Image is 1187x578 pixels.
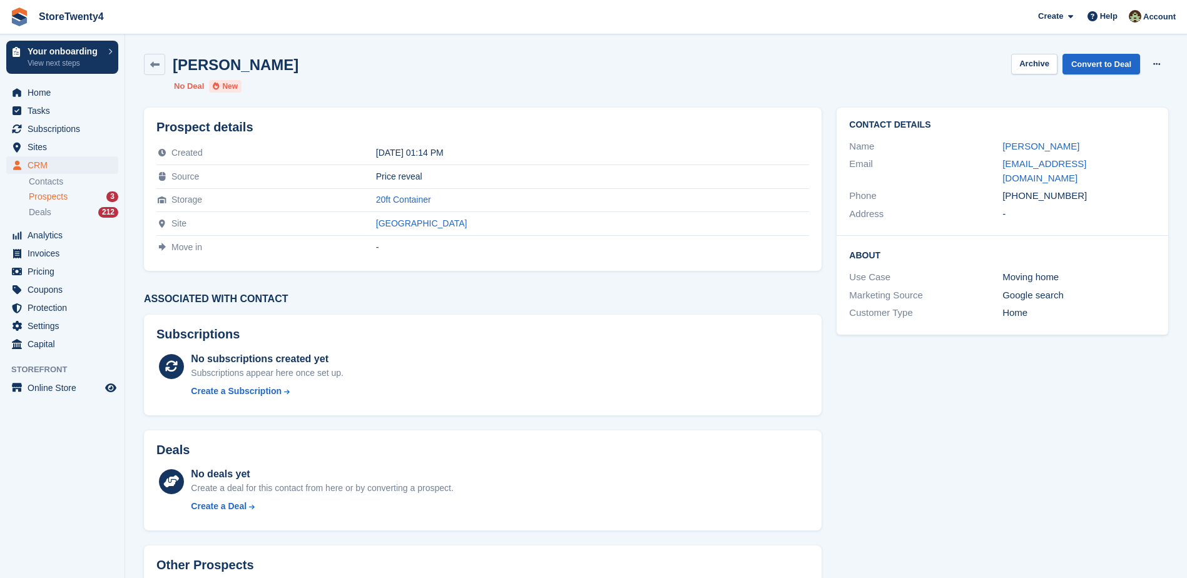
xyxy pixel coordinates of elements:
span: Sites [28,138,103,156]
h2: Other Prospects [156,558,254,572]
a: Preview store [103,380,118,395]
div: Price reveal [376,171,810,181]
a: menu [6,245,118,262]
div: 212 [98,207,118,218]
li: No Deal [174,80,204,93]
a: 20ft Container [376,195,431,205]
span: Protection [28,299,103,317]
a: menu [6,156,118,174]
span: Coupons [28,281,103,298]
span: Tasks [28,102,103,119]
span: Move in [171,242,202,252]
a: menu [6,379,118,397]
span: CRM [28,156,103,174]
div: Google search [1002,288,1156,303]
a: menu [6,299,118,317]
a: Convert to Deal [1062,54,1140,74]
img: stora-icon-8386f47178a22dfd0bd8f6a31ec36ba5ce8667c1dd55bd0f319d3a0aa187defe.svg [10,8,29,26]
a: [GEOGRAPHIC_DATA] [376,218,467,228]
span: Analytics [28,226,103,244]
a: menu [6,317,118,335]
div: Home [1002,306,1156,320]
h2: [PERSON_NAME] [173,56,298,73]
span: Settings [28,317,103,335]
span: Site [171,218,186,228]
span: Prospects [29,191,68,203]
a: menu [6,138,118,156]
p: View next steps [28,58,102,69]
h2: Prospect details [156,120,809,134]
a: [EMAIL_ADDRESS][DOMAIN_NAME] [1002,158,1086,183]
span: Home [28,84,103,101]
a: menu [6,226,118,244]
div: Customer Type [849,306,1002,320]
span: Account [1143,11,1176,23]
span: Subscriptions [28,120,103,138]
h2: Deals [156,443,190,457]
span: Online Store [28,379,103,397]
a: menu [6,102,118,119]
li: New [209,80,242,93]
div: Create a deal for this contact from here or by converting a prospect. [191,482,453,495]
div: [PHONE_NUMBER] [1002,189,1156,203]
div: Address [849,207,1002,221]
span: Invoices [28,245,103,262]
h2: Contact Details [849,120,1156,130]
div: Name [849,139,1002,154]
button: Archive [1011,54,1057,74]
a: menu [6,84,118,101]
a: StoreTwenty4 [34,6,109,27]
a: Create a Subscription [191,385,344,398]
a: [PERSON_NAME] [1002,141,1079,151]
span: Deals [29,206,51,218]
div: Subscriptions appear here once set up. [191,367,344,380]
span: Created [171,148,203,158]
a: menu [6,335,118,353]
a: Create a Deal [191,500,453,513]
div: No subscriptions created yet [191,352,344,367]
div: Marketing Source [849,288,1002,303]
div: Create a Subscription [191,385,282,398]
div: Moving home [1002,270,1156,285]
a: Prospects 3 [29,190,118,203]
div: [DATE] 01:14 PM [376,148,810,158]
div: - [1002,207,1156,221]
a: Your onboarding View next steps [6,41,118,74]
h2: About [849,248,1156,261]
span: Storefront [11,363,125,376]
div: 3 [106,191,118,202]
div: Email [849,157,1002,185]
span: Capital [28,335,103,353]
span: Source [171,171,199,181]
div: Use Case [849,270,1002,285]
span: Help [1100,10,1118,23]
h3: Associated with contact [144,293,822,305]
a: menu [6,120,118,138]
span: Storage [171,195,202,205]
a: menu [6,263,118,280]
div: Create a Deal [191,500,247,513]
span: Create [1038,10,1063,23]
img: Lee Hanlon [1129,10,1141,23]
h2: Subscriptions [156,327,809,342]
div: No deals yet [191,467,453,482]
a: Contacts [29,176,118,188]
a: Deals 212 [29,206,118,219]
a: menu [6,281,118,298]
div: Phone [849,189,1002,203]
div: - [376,242,810,252]
span: Pricing [28,263,103,280]
p: Your onboarding [28,47,102,56]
